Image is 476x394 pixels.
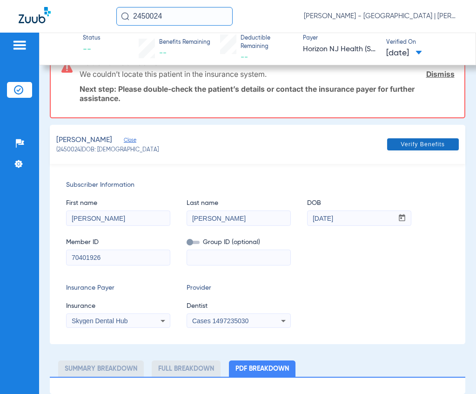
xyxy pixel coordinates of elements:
li: Full Breakdown [152,360,221,377]
button: Verify Benefits [387,138,459,150]
span: Last name [187,198,291,208]
span: Close [124,137,132,146]
span: Group ID (optional) [187,238,291,247]
button: Open calendar [393,211,411,226]
span: Dentist [187,301,291,311]
span: First name [66,198,170,208]
span: -- [241,54,248,61]
span: [DATE] [386,48,422,59]
span: Deductible Remaining [241,34,295,51]
span: Benefits Remaining [159,39,210,47]
input: Search for patients [116,7,233,26]
p: Next step: Please double-check the patient’s details or contact the insurance payer for further a... [80,84,454,103]
span: Provider [187,283,291,293]
span: DOB [307,198,411,208]
span: Skygen Dental Hub [72,317,128,325]
span: Member ID [66,238,170,247]
span: Payer [303,34,378,43]
iframe: Chat Widget [429,349,476,394]
span: Insurance [66,301,170,311]
span: Verify Benefits [401,141,445,148]
a: Dismiss [426,69,455,79]
span: Verified On [386,39,461,47]
img: hamburger-icon [12,40,27,51]
h3: Patient Not Found [80,57,454,67]
span: [PERSON_NAME] [56,135,112,146]
span: -- [83,44,101,55]
span: -- [159,49,167,57]
span: [PERSON_NAME] - [GEOGRAPHIC_DATA] | [PERSON_NAME] [304,12,457,21]
span: (2450024) DOB: [DEMOGRAPHIC_DATA] [56,146,159,155]
img: Search Icon [121,12,129,20]
span: Horizon NJ Health (SCION) [303,44,378,55]
span: Cases 1497235030 [192,317,248,325]
li: PDF Breakdown [229,360,295,377]
img: Zuub Logo [19,7,51,23]
img: error-icon [61,61,73,73]
span: Subscriber Information [66,180,449,190]
p: We couldn’t locate this patient in the insurance system. [80,69,267,79]
span: Insurance Payer [66,283,170,293]
li: Summary Breakdown [58,360,144,377]
span: Status [83,34,101,43]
